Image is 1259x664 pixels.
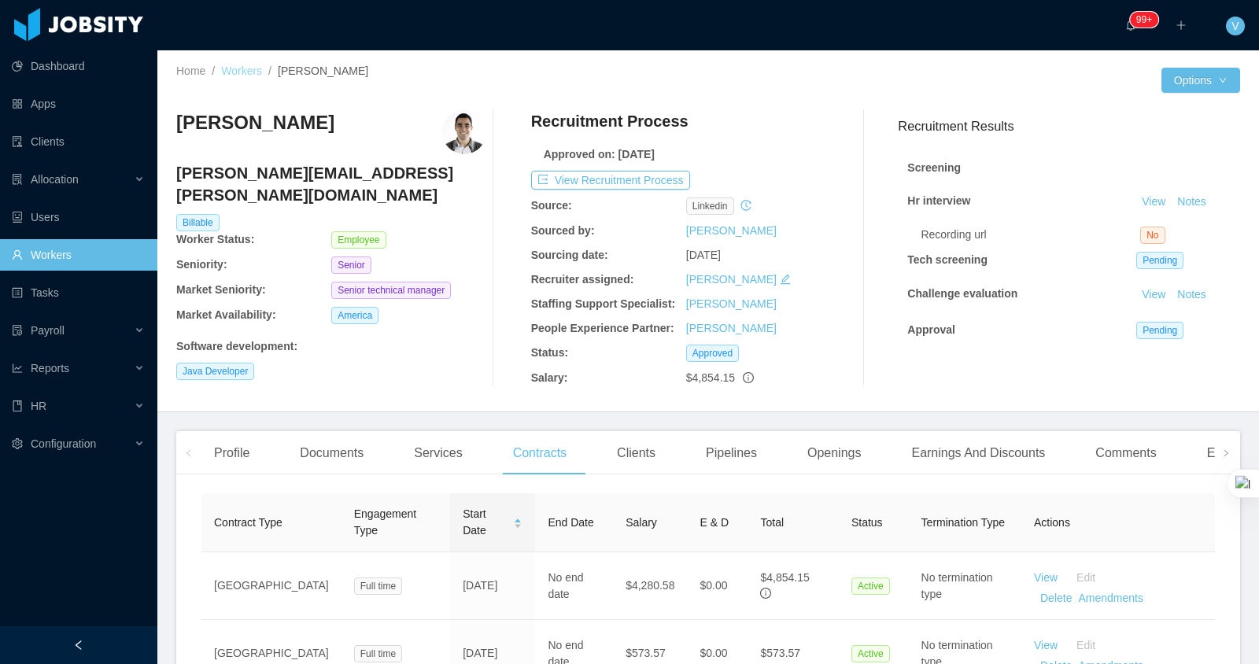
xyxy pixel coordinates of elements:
[1161,68,1240,93] button: Optionsicon: down
[176,110,334,135] h3: [PERSON_NAME]
[1083,431,1169,475] div: Comments
[795,431,874,475] div: Openings
[12,88,145,120] a: icon: appstoreApps
[626,516,657,529] span: Salary
[686,345,739,362] span: Approved
[907,194,970,207] strong: Hr interview
[12,325,23,336] i: icon: file-protect
[185,449,193,457] i: icon: left
[1231,17,1239,35] span: V
[450,552,535,620] td: [DATE]
[1136,322,1183,339] span: Pending
[1171,286,1213,304] button: Notes
[544,148,655,160] b: Approved on: [DATE]
[531,199,572,212] b: Source:
[686,197,734,215] span: linkedin
[278,65,368,77] span: [PERSON_NAME]
[1140,227,1165,244] span: No
[760,588,771,599] span: info-circle
[760,571,809,584] span: $4,854.15
[921,516,1005,529] span: Termination Type
[1034,639,1058,651] a: View
[740,200,751,211] i: icon: history
[513,516,522,527] div: Sort
[1058,565,1108,590] button: Edit
[212,65,215,77] span: /
[268,65,271,77] span: /
[760,647,800,659] span: $573.57
[700,516,729,529] span: E & D
[780,274,791,285] i: icon: edit
[1078,592,1143,604] a: Amendments
[1136,252,1183,269] span: Pending
[604,431,668,475] div: Clients
[686,297,777,310] a: [PERSON_NAME]
[686,322,777,334] a: [PERSON_NAME]
[201,552,342,620] td: [GEOGRAPHIC_DATA]
[31,400,46,412] span: HR
[743,372,754,383] span: info-circle
[531,346,568,359] b: Status:
[354,507,416,537] span: Engagement Type
[12,201,145,233] a: icon: robotUsers
[176,258,227,271] b: Seniority:
[331,231,386,249] span: Employee
[531,297,676,310] b: Staffing Support Specialist:
[12,50,145,82] a: icon: pie-chartDashboard
[686,249,721,261] span: [DATE]
[531,174,690,186] a: icon: exportView Recruitment Process
[12,174,23,185] i: icon: solution
[31,437,96,450] span: Configuration
[693,431,770,475] div: Pipelines
[626,579,674,592] span: $4,280.58
[12,239,145,271] a: icon: userWorkers
[331,282,451,299] span: Senior technical manager
[31,362,69,374] span: Reports
[401,431,474,475] div: Services
[531,273,634,286] b: Recruiter assigned:
[12,126,145,157] a: icon: auditClients
[686,371,735,384] span: $4,854.15
[176,340,297,352] b: Software development :
[1176,20,1187,31] i: icon: plus
[176,363,254,380] span: Java Developer
[531,171,690,190] button: icon: exportView Recruitment Process
[686,273,777,286] a: [PERSON_NAME]
[851,645,890,662] span: Active
[1171,193,1213,212] button: Notes
[331,256,371,274] span: Senior
[700,579,727,592] span: $0.00
[1136,195,1171,208] a: View
[214,516,282,529] span: Contract Type
[500,431,579,475] div: Contracts
[331,307,378,324] span: America
[907,161,961,174] strong: Screening
[899,431,1058,475] div: Earnings And Discounts
[176,233,254,245] b: Worker Status:
[442,110,486,154] img: 05eaa560-5fe8-11e9-843e-e3ae78c5d80d_664be7405cf70-400w.png
[531,224,595,237] b: Sourced by:
[548,516,593,529] span: End Date
[535,552,613,620] td: No end date
[514,516,522,521] i: icon: caret-up
[531,249,608,261] b: Sourcing date:
[686,224,777,237] a: [PERSON_NAME]
[12,277,145,308] a: icon: profileTasks
[287,431,376,475] div: Documents
[921,227,1140,243] div: Recording url
[907,253,988,266] strong: Tech screening
[201,431,262,475] div: Profile
[1034,571,1058,584] a: View
[1222,449,1230,457] i: icon: right
[176,214,220,231] span: Billable
[626,647,666,659] span: $573.57
[176,162,486,206] h4: [PERSON_NAME][EMAIL_ADDRESS][PERSON_NAME][DOMAIN_NAME]
[1040,592,1072,604] a: Delete
[898,116,1240,136] h3: Recruitment Results
[760,516,784,529] span: Total
[1125,20,1136,31] i: icon: bell
[514,522,522,527] i: icon: caret-down
[221,65,262,77] a: Workers
[909,552,1021,620] td: No termination type
[31,324,65,337] span: Payroll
